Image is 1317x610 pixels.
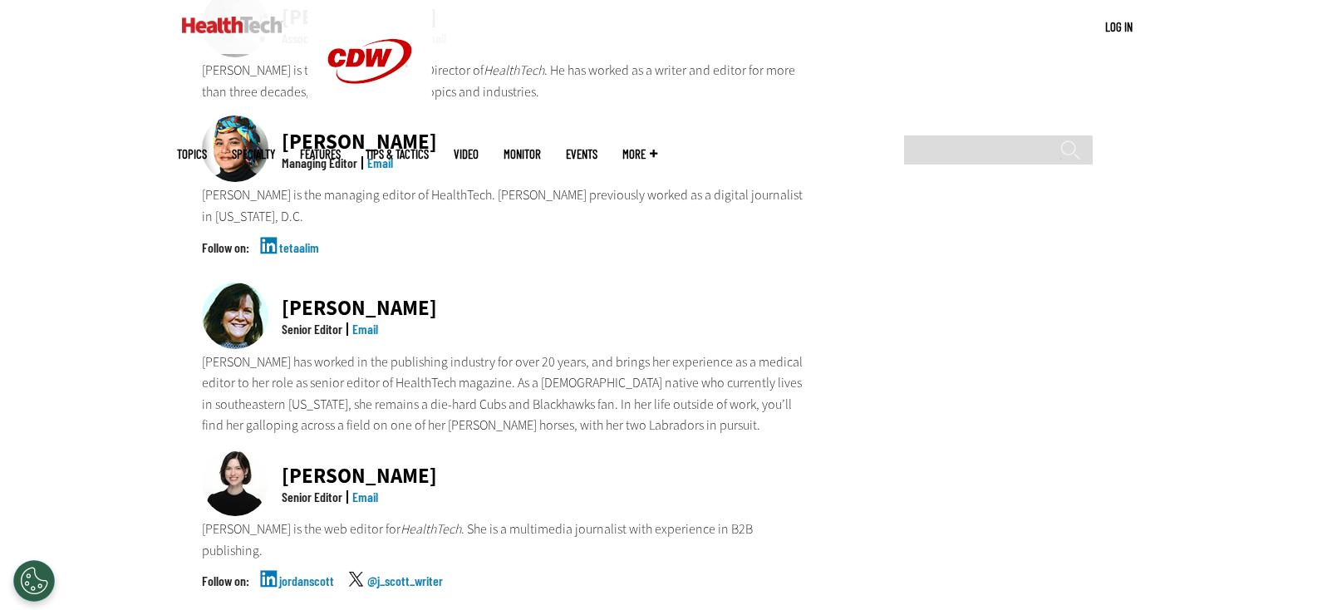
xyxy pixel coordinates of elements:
[177,148,207,160] span: Topics
[202,352,805,436] p: [PERSON_NAME] has worked in the publishing industry for over 20 years, and brings her experience ...
[401,520,461,538] em: HealthTech
[232,148,275,160] span: Specialty
[202,519,805,561] p: [PERSON_NAME] is the web editor for . She is a multimedia journalist with experience in B2B publi...
[352,321,378,337] a: Email
[352,489,378,504] a: Email
[454,148,479,160] a: Video
[13,560,55,602] div: Cookies Settings
[307,110,432,127] a: CDW
[622,148,657,160] span: More
[282,322,342,336] div: Senior Editor
[282,298,437,318] div: [PERSON_NAME]
[202,184,805,227] p: [PERSON_NAME] is the managing editor of HealthTech. [PERSON_NAME] previously worked as a digital ...
[202,283,268,349] img: Jean Dal Porto
[182,17,283,33] img: Home
[300,148,341,160] a: Features
[282,490,342,504] div: Senior Editor
[202,450,268,516] img: Jordan Scott
[282,465,437,486] div: [PERSON_NAME]
[1105,18,1133,36] div: User menu
[1105,19,1133,34] a: Log in
[566,148,597,160] a: Events
[13,560,55,602] button: Open Preferences
[366,148,429,160] a: Tips & Tactics
[504,148,541,160] a: MonITor
[279,241,319,283] a: tetaalim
